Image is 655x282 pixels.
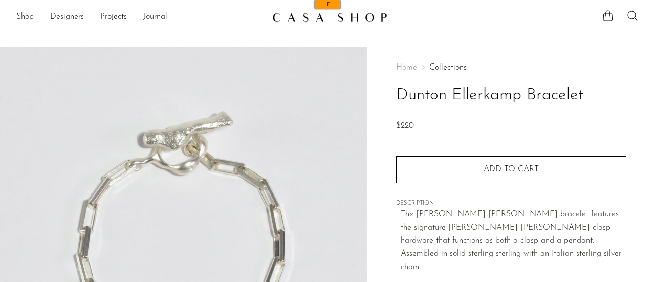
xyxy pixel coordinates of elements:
[396,63,417,72] span: Home
[484,165,539,173] span: Add to cart
[396,199,626,208] span: DESCRIPTION
[143,11,167,24] a: Journal
[16,9,264,26] ul: NEW HEADER MENU
[396,63,626,72] nav: Breadcrumbs
[16,11,34,24] a: Shop
[396,122,414,130] span: $220
[16,9,264,26] nav: Desktop navigation
[100,11,127,24] a: Projects
[50,11,84,24] a: Designers
[429,63,467,72] a: Collections
[401,208,626,274] p: The [PERSON_NAME] [PERSON_NAME] bracelet features the signature [PERSON_NAME] [PERSON_NAME] clasp...
[396,82,626,109] h1: Dunton Ellerkamp Bracelet
[396,156,626,183] button: Add to cart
